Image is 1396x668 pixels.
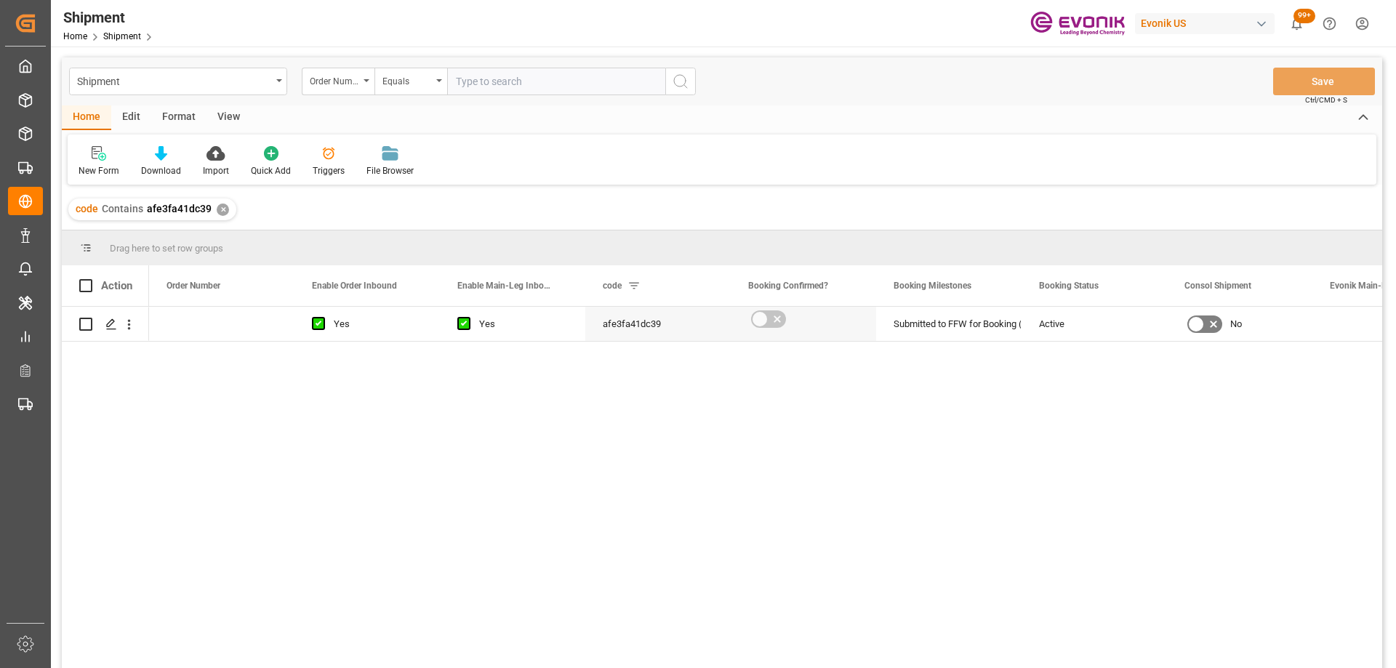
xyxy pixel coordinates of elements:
span: Contains [102,203,143,214]
span: Order Number [167,281,220,291]
div: Evonik US [1135,13,1275,34]
div: Press SPACE to select this row. [62,307,149,342]
div: Yes [334,307,422,341]
button: open menu [302,68,374,95]
button: open menu [69,68,287,95]
span: code [76,203,98,214]
img: Evonik-brand-mark-Deep-Purple-RGB.jpeg_1700498283.jpeg [1030,11,1125,36]
button: show 100 new notifications [1280,7,1313,40]
div: Format [151,105,206,130]
span: Ctrl/CMD + S [1305,94,1347,105]
div: Shipment [63,7,157,28]
input: Type to search [447,68,665,95]
div: Shipment [77,71,271,89]
button: Help Center [1313,7,1346,40]
div: ✕ [217,204,229,216]
div: File Browser [366,164,414,177]
span: code [603,281,622,291]
div: Yes [479,307,568,341]
div: Active [1039,307,1150,341]
button: Evonik US [1135,9,1280,37]
span: 99+ [1293,9,1315,23]
div: Download [141,164,181,177]
div: Import [203,164,229,177]
span: Enable Main-Leg Inbound [457,281,555,291]
div: Equals [382,71,432,88]
span: Consol Shipment [1184,281,1251,291]
span: Booking Confirmed? [748,281,828,291]
div: Home [62,105,111,130]
div: New Form [79,164,119,177]
span: Enable Order Inbound [312,281,397,291]
span: Booking Status [1039,281,1099,291]
button: Save [1273,68,1375,95]
div: afe3fa41dc39 [585,307,731,341]
span: Drag here to set row groups [110,243,223,254]
a: Shipment [103,31,141,41]
div: Triggers [313,164,345,177]
div: Action [101,279,132,292]
div: Edit [111,105,151,130]
a: Home [63,31,87,41]
div: View [206,105,251,130]
button: search button [665,68,696,95]
div: Submitted to FFW for Booking (Pending) [894,307,1004,341]
span: No [1230,307,1242,341]
span: Booking Milestones [894,281,971,291]
span: afe3fa41dc39 [147,203,212,214]
div: Quick Add [251,164,291,177]
div: Order Number [310,71,359,88]
button: open menu [374,68,447,95]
